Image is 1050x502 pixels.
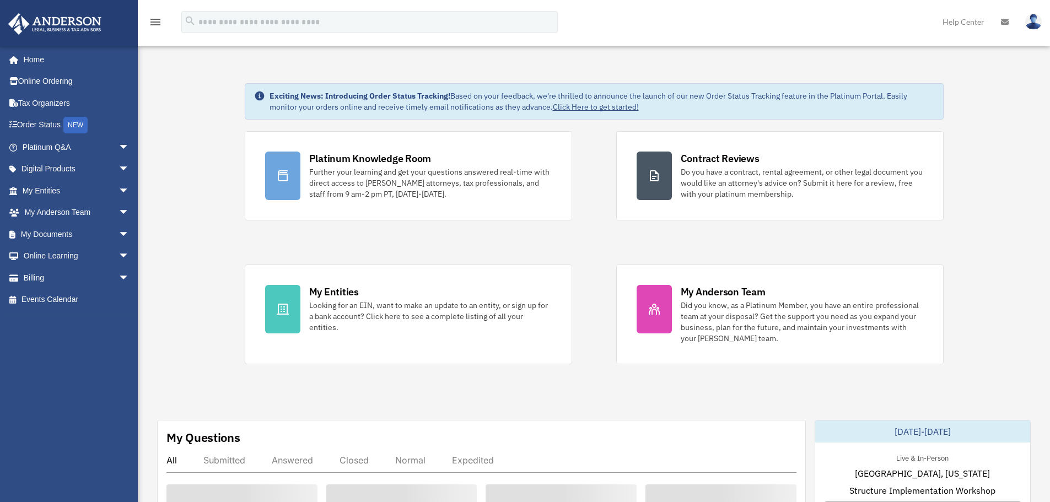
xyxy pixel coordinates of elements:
span: arrow_drop_down [119,136,141,159]
a: Online Learningarrow_drop_down [8,245,146,267]
a: Contract Reviews Do you have a contract, rental agreement, or other legal document you would like... [616,131,944,220]
a: My Entitiesarrow_drop_down [8,180,146,202]
span: arrow_drop_down [119,245,141,268]
a: Online Ordering [8,71,146,93]
div: Looking for an EIN, want to make an update to an entity, or sign up for a bank account? Click her... [309,300,552,333]
div: NEW [63,117,88,133]
div: Do you have a contract, rental agreement, or other legal document you would like an attorney's ad... [681,166,923,199]
div: [DATE]-[DATE] [815,420,1030,442]
a: My Anderson Teamarrow_drop_down [8,202,146,224]
img: Anderson Advisors Platinum Portal [5,13,105,35]
a: Events Calendar [8,289,146,311]
span: Structure Implementation Workshop [849,484,995,497]
span: arrow_drop_down [119,180,141,202]
strong: Exciting News: Introducing Order Status Tracking! [270,91,450,101]
a: Order StatusNEW [8,114,146,137]
span: arrow_drop_down [119,202,141,224]
a: menu [149,19,162,29]
a: Digital Productsarrow_drop_down [8,158,146,180]
div: Based on your feedback, we're thrilled to announce the launch of our new Order Status Tracking fe... [270,90,934,112]
div: My Questions [166,429,240,446]
div: Normal [395,455,426,466]
span: arrow_drop_down [119,223,141,246]
i: search [184,15,196,27]
a: Click Here to get started! [553,102,639,112]
div: All [166,455,177,466]
div: Submitted [203,455,245,466]
div: Contract Reviews [681,152,760,165]
a: My Entities Looking for an EIN, want to make an update to an entity, or sign up for a bank accoun... [245,265,572,364]
a: Platinum Q&Aarrow_drop_down [8,136,146,158]
a: Tax Organizers [8,92,146,114]
div: Platinum Knowledge Room [309,152,432,165]
a: Platinum Knowledge Room Further your learning and get your questions answered real-time with dire... [245,131,572,220]
div: Further your learning and get your questions answered real-time with direct access to [PERSON_NAM... [309,166,552,199]
span: arrow_drop_down [119,158,141,181]
img: User Pic [1025,14,1042,30]
div: Live & In-Person [887,451,957,463]
div: My Entities [309,285,359,299]
i: menu [149,15,162,29]
span: [GEOGRAPHIC_DATA], [US_STATE] [855,467,990,480]
span: arrow_drop_down [119,267,141,289]
div: Closed [340,455,369,466]
div: My Anderson Team [681,285,766,299]
a: Home [8,48,141,71]
div: Did you know, as a Platinum Member, you have an entire professional team at your disposal? Get th... [681,300,923,344]
div: Answered [272,455,313,466]
div: Expedited [452,455,494,466]
a: My Documentsarrow_drop_down [8,223,146,245]
a: My Anderson Team Did you know, as a Platinum Member, you have an entire professional team at your... [616,265,944,364]
a: Billingarrow_drop_down [8,267,146,289]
